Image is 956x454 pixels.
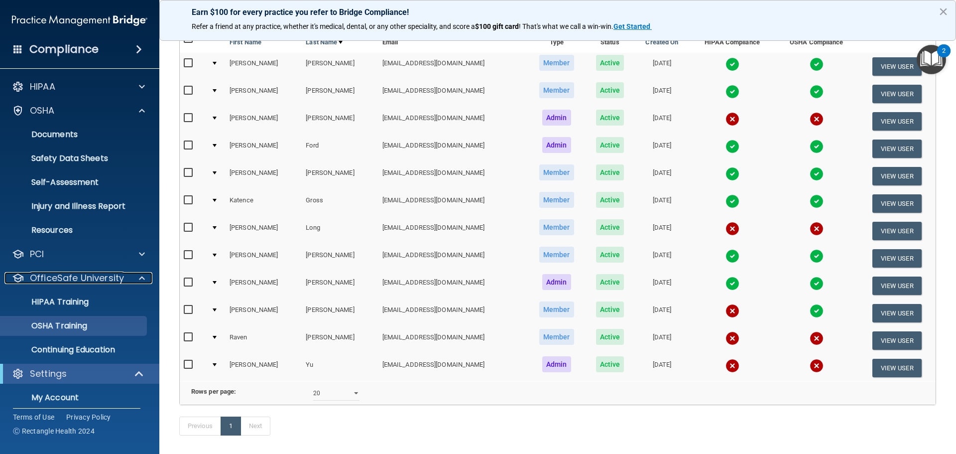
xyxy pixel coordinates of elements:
img: cross.ca9f0e7f.svg [810,222,824,236]
span: Admin [542,110,571,126]
img: cross.ca9f0e7f.svg [725,112,739,126]
span: Member [539,55,574,71]
img: tick.e7d51cea.svg [725,277,739,291]
span: Admin [542,274,571,290]
span: Member [539,82,574,98]
button: Open Resource Center, 2 new notifications [917,45,946,74]
td: [PERSON_NAME] [226,354,302,381]
td: [EMAIL_ADDRESS][DOMAIN_NAME] [378,190,528,217]
img: tick.e7d51cea.svg [810,85,824,99]
td: Raven [226,327,302,354]
button: Close [939,3,948,19]
td: Long [302,217,378,245]
td: [PERSON_NAME] [302,108,378,135]
span: Member [539,219,574,235]
a: OfficeSafe University [12,272,145,284]
p: Settings [30,368,67,380]
td: [DATE] [634,135,690,162]
td: [DATE] [634,190,690,217]
td: [PERSON_NAME] [302,245,378,272]
img: cross.ca9f0e7f.svg [810,359,824,373]
td: [DATE] [634,272,690,300]
div: 2 [942,51,946,64]
button: View User [872,249,922,268]
span: Active [596,356,624,372]
h4: Compliance [29,42,99,56]
td: [PERSON_NAME] [226,217,302,245]
td: [EMAIL_ADDRESS][DOMAIN_NAME] [378,108,528,135]
span: Member [539,247,574,263]
img: tick.e7d51cea.svg [725,249,739,263]
td: [PERSON_NAME] [226,53,302,80]
span: Active [596,219,624,235]
a: 1 [221,417,241,436]
span: Member [539,329,574,345]
th: OSHA Compliance [775,29,858,53]
td: [EMAIL_ADDRESS][DOMAIN_NAME] [378,53,528,80]
td: [EMAIL_ADDRESS][DOMAIN_NAME] [378,245,528,272]
img: cross.ca9f0e7f.svg [810,331,824,345]
button: View User [872,277,922,295]
span: Active [596,137,624,153]
span: Active [596,302,624,317]
th: Status [586,29,634,53]
img: cross.ca9f0e7f.svg [810,112,824,126]
span: Member [539,302,574,317]
td: [DATE] [634,162,690,190]
td: [EMAIL_ADDRESS][DOMAIN_NAME] [378,217,528,245]
p: OSHA [30,105,55,117]
button: View User [872,57,922,76]
a: Get Started [613,22,652,30]
td: [PERSON_NAME] [226,135,302,162]
span: Active [596,247,624,263]
button: View User [872,359,922,377]
span: Active [596,110,624,126]
span: Ⓒ Rectangle Health 2024 [13,426,95,436]
a: Next [240,417,270,436]
button: View User [872,167,922,185]
td: [PERSON_NAME] [226,272,302,300]
img: tick.e7d51cea.svg [810,57,824,71]
a: Settings [12,368,144,380]
a: HIPAA [12,81,145,93]
button: View User [872,112,922,131]
img: tick.e7d51cea.svg [725,57,739,71]
td: [DATE] [634,327,690,354]
img: tick.e7d51cea.svg [810,249,824,263]
a: First Name [230,36,261,48]
img: tick.e7d51cea.svg [725,167,739,181]
span: Active [596,329,624,345]
td: Yu [302,354,378,381]
img: tick.e7d51cea.svg [725,194,739,208]
td: [PERSON_NAME] [302,300,378,327]
td: [PERSON_NAME] [302,327,378,354]
button: View User [872,304,922,322]
td: [DATE] [634,217,690,245]
p: HIPAA [30,81,55,93]
td: [DATE] [634,245,690,272]
td: Gross [302,190,378,217]
td: [DATE] [634,53,690,80]
img: cross.ca9f0e7f.svg [725,331,739,345]
td: [PERSON_NAME] [226,245,302,272]
button: View User [872,222,922,240]
span: ! That's what we call a win-win. [519,22,613,30]
p: OSHA Training [6,321,87,331]
td: [DATE] [634,108,690,135]
td: [EMAIL_ADDRESS][DOMAIN_NAME] [378,354,528,381]
td: Ford [302,135,378,162]
span: Active [596,192,624,208]
td: [PERSON_NAME] [302,80,378,108]
p: My Account [6,393,142,403]
span: Active [596,82,624,98]
a: Privacy Policy [66,412,111,422]
b: Rows per page: [191,388,236,395]
p: Resources [6,225,142,235]
span: Active [596,274,624,290]
td: [PERSON_NAME] [226,108,302,135]
td: [PERSON_NAME] [226,162,302,190]
p: Injury and Illness Report [6,201,142,211]
img: tick.e7d51cea.svg [725,140,739,153]
td: [PERSON_NAME] [226,300,302,327]
p: PCI [30,248,44,260]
